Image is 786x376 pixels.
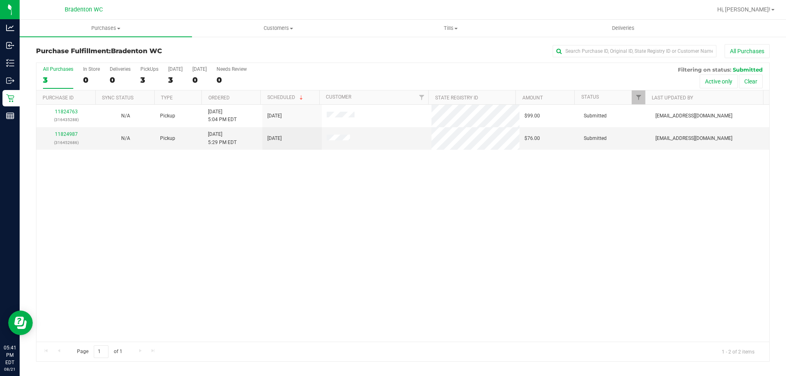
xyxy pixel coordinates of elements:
[739,74,763,88] button: Clear
[415,90,428,104] a: Filter
[41,139,91,146] p: (316452686)
[6,59,14,67] inline-svg: Inventory
[192,25,364,32] span: Customers
[121,112,130,120] button: N/A
[217,75,247,85] div: 0
[168,75,183,85] div: 3
[110,75,131,85] div: 0
[168,66,183,72] div: [DATE]
[655,135,732,142] span: [EMAIL_ADDRESS][DOMAIN_NAME]
[537,20,709,37] a: Deliveries
[652,95,693,101] a: Last Updated By
[55,131,78,137] a: 11824987
[8,311,33,335] iframe: Resource center
[524,135,540,142] span: $76.00
[55,109,78,115] a: 11824763
[326,94,351,100] a: Customer
[584,135,607,142] span: Submitted
[435,95,478,101] a: State Registry ID
[717,6,770,13] span: Hi, [PERSON_NAME]!
[192,66,207,72] div: [DATE]
[733,66,763,73] span: Submitted
[267,95,305,100] a: Scheduled
[140,75,158,85] div: 3
[121,135,130,142] button: N/A
[6,94,14,102] inline-svg: Retail
[678,66,731,73] span: Filtering on status:
[267,135,282,142] span: [DATE]
[83,75,100,85] div: 0
[524,112,540,120] span: $99.00
[83,66,100,72] div: In Store
[121,113,130,119] span: Not Applicable
[553,45,716,57] input: Search Purchase ID, Original ID, State Registry ID or Customer Name...
[43,66,73,72] div: All Purchases
[6,112,14,120] inline-svg: Reports
[41,116,91,124] p: (316435288)
[121,135,130,141] span: Not Applicable
[208,131,237,146] span: [DATE] 5:29 PM EDT
[110,66,131,72] div: Deliveries
[161,95,173,101] a: Type
[6,41,14,50] inline-svg: Inbound
[65,6,103,13] span: Bradenton WC
[581,94,599,100] a: Status
[267,112,282,120] span: [DATE]
[208,95,230,101] a: Ordered
[584,112,607,120] span: Submitted
[140,66,158,72] div: PickUps
[364,20,537,37] a: Tills
[601,25,646,32] span: Deliveries
[20,20,192,37] a: Purchases
[522,95,543,101] a: Amount
[43,95,74,101] a: Purchase ID
[655,112,732,120] span: [EMAIL_ADDRESS][DOMAIN_NAME]
[632,90,645,104] a: Filter
[36,47,280,55] h3: Purchase Fulfillment:
[160,112,175,120] span: Pickup
[160,135,175,142] span: Pickup
[94,345,108,358] input: 1
[725,44,770,58] button: All Purchases
[111,47,162,55] span: Bradenton WC
[6,77,14,85] inline-svg: Outbound
[102,95,133,101] a: Sync Status
[192,20,364,37] a: Customers
[4,344,16,366] p: 05:41 PM EDT
[43,75,73,85] div: 3
[365,25,536,32] span: Tills
[6,24,14,32] inline-svg: Analytics
[715,345,761,358] span: 1 - 2 of 2 items
[4,366,16,372] p: 08/21
[20,25,192,32] span: Purchases
[208,108,237,124] span: [DATE] 5:04 PM EDT
[192,75,207,85] div: 0
[217,66,247,72] div: Needs Review
[700,74,738,88] button: Active only
[70,345,129,358] span: Page of 1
